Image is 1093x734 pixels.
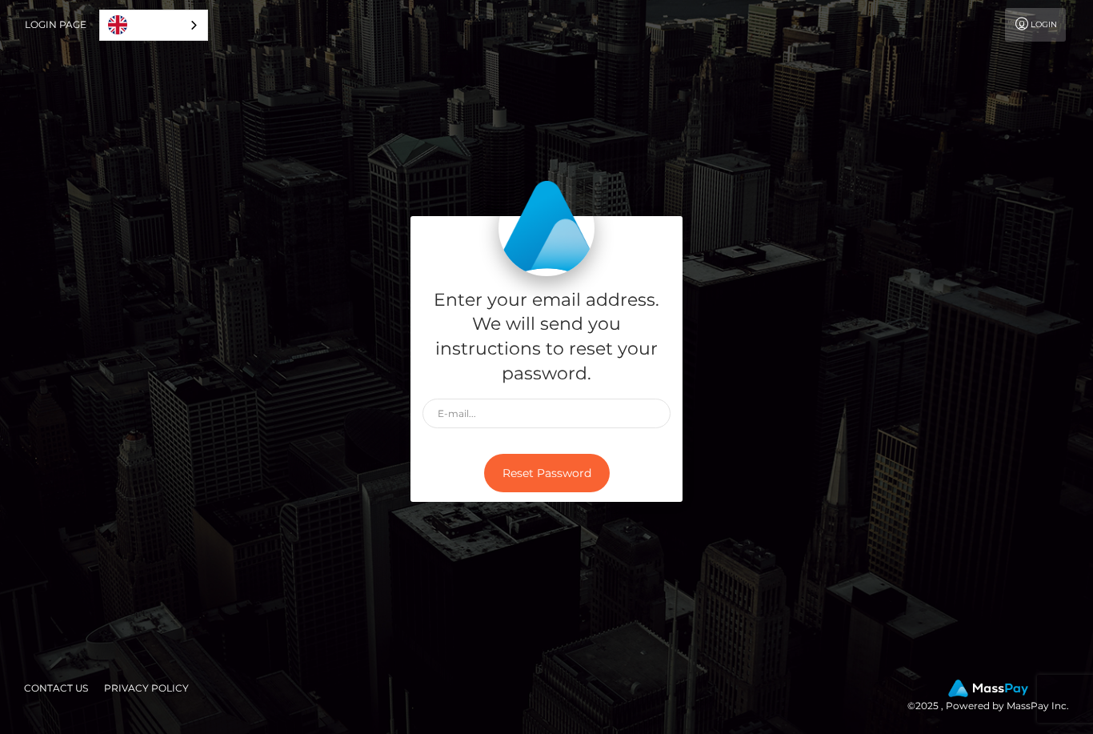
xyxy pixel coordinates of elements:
aside: Language selected: English [99,10,208,41]
h5: Enter your email address. We will send you instructions to reset your password. [422,288,671,387]
input: E-mail... [422,399,671,428]
button: Reset Password [484,454,610,493]
a: English [100,10,207,40]
img: MassPay Login [498,180,595,276]
a: Login [1005,8,1066,42]
a: Privacy Policy [98,676,195,700]
img: MassPay [948,680,1028,697]
a: Contact Us [18,676,94,700]
div: Language [99,10,208,41]
a: Login Page [25,8,86,42]
div: © 2025 , Powered by MassPay Inc. [907,680,1081,715]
